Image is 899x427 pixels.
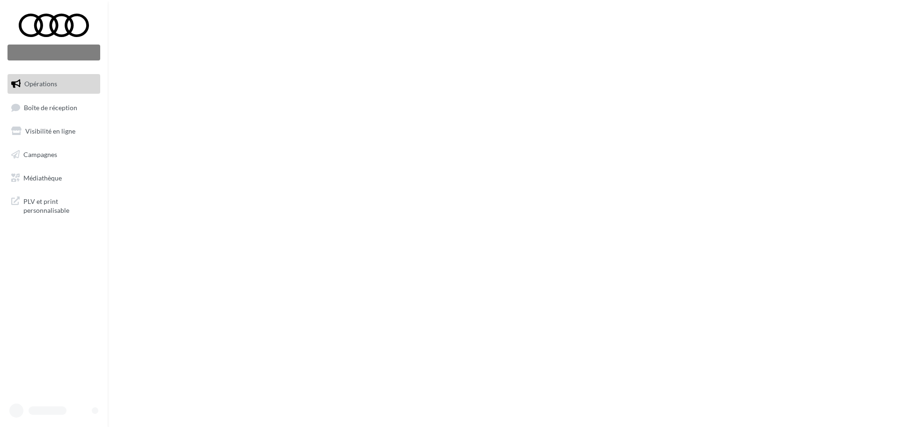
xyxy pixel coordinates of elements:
a: PLV et print personnalisable [6,191,102,219]
a: Médiathèque [6,168,102,188]
span: Campagnes [23,150,57,158]
a: Visibilité en ligne [6,121,102,141]
a: Opérations [6,74,102,94]
span: Opérations [24,80,57,88]
span: PLV et print personnalisable [23,195,96,215]
a: Campagnes [6,145,102,165]
span: Médiathèque [23,173,62,181]
div: Nouvelle campagne [7,45,100,60]
a: Boîte de réception [6,97,102,118]
span: Visibilité en ligne [25,127,75,135]
span: Boîte de réception [24,103,77,111]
